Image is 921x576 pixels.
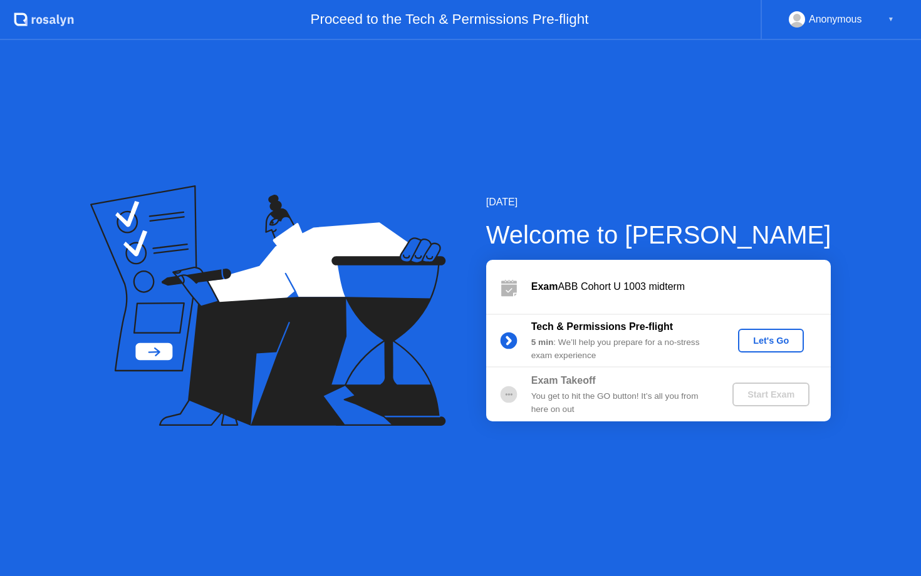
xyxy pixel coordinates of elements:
[531,321,673,332] b: Tech & Permissions Pre-flight
[531,281,558,292] b: Exam
[737,389,804,399] div: Start Exam
[809,11,862,28] div: Anonymous
[531,279,831,294] div: ABB Cohort U 1003 midterm
[888,11,894,28] div: ▼
[531,375,596,386] b: Exam Takeoff
[531,336,712,362] div: : We’ll help you prepare for a no-stress exam experience
[732,383,809,406] button: Start Exam
[486,195,831,210] div: [DATE]
[531,337,554,347] b: 5 min
[738,329,804,352] button: Let's Go
[743,336,799,346] div: Let's Go
[531,390,712,416] div: You get to hit the GO button! It’s all you from here on out
[486,216,831,254] div: Welcome to [PERSON_NAME]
